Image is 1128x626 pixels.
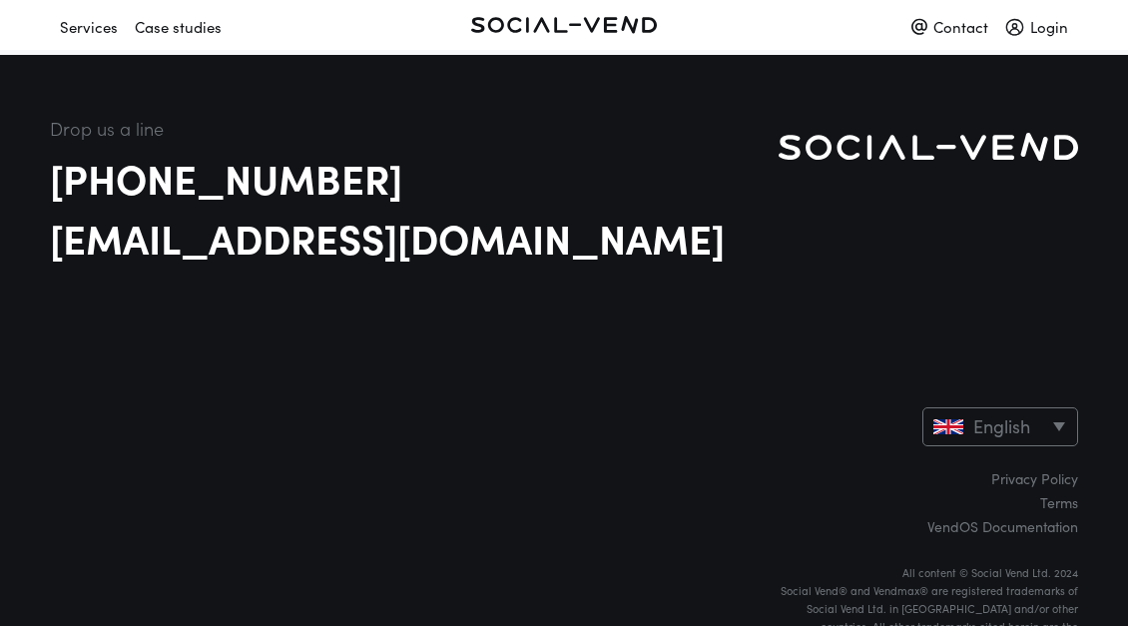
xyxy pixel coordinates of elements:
[779,495,1078,509] a: Terms
[911,9,988,44] div: Contact
[1005,9,1068,44] div: Login
[50,218,779,258] a: [EMAIL_ADDRESS][DOMAIN_NAME]
[779,133,1078,162] img: logo--white.svg
[135,9,239,30] a: Case studies
[135,9,222,44] div: Case studies
[60,9,118,44] div: Services
[779,471,1078,485] a: Privacy Policy
[779,519,1078,533] a: VendOS Documentation
[50,158,779,198] a: [PHONE_NUMBER]
[50,120,779,138] h1: Drop us a line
